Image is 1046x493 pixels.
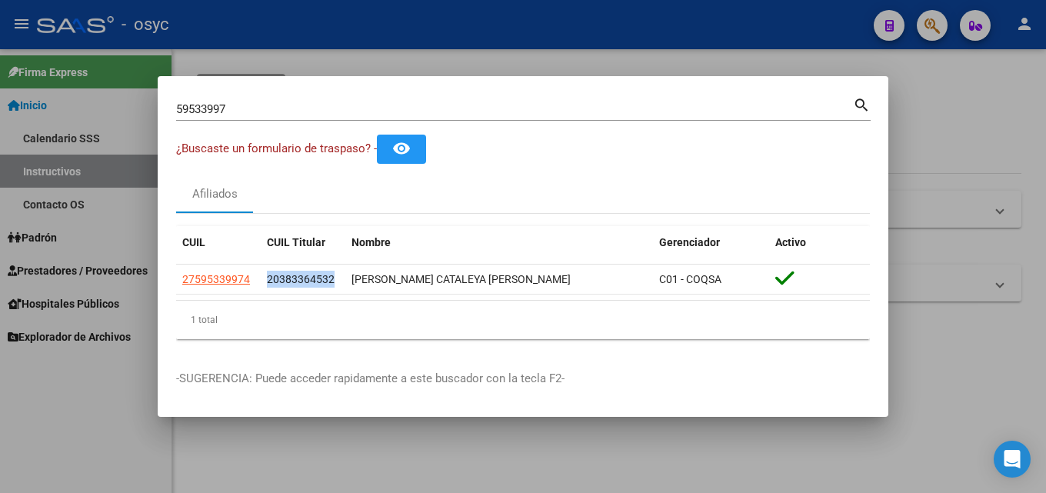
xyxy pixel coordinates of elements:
[653,226,769,259] datatable-header-cell: Gerenciador
[176,226,261,259] datatable-header-cell: CUIL
[659,273,721,285] span: C01 - COQSA
[659,236,720,248] span: Gerenciador
[351,271,647,288] div: [PERSON_NAME] CATALEYA [PERSON_NAME]
[345,226,653,259] datatable-header-cell: Nombre
[182,236,205,248] span: CUIL
[392,139,411,158] mat-icon: remove_red_eye
[176,370,870,388] p: -SUGERENCIA: Puede acceder rapidamente a este buscador con la tecla F2-
[261,226,345,259] datatable-header-cell: CUIL Titular
[994,441,1031,478] div: Open Intercom Messenger
[267,236,325,248] span: CUIL Titular
[182,273,250,285] span: 27595339974
[176,301,870,339] div: 1 total
[769,226,870,259] datatable-header-cell: Activo
[775,236,806,248] span: Activo
[853,95,871,113] mat-icon: search
[267,273,335,285] span: 20383364532
[192,185,238,203] div: Afiliados
[176,142,377,155] span: ¿Buscaste un formulario de traspaso? -
[351,236,391,248] span: Nombre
